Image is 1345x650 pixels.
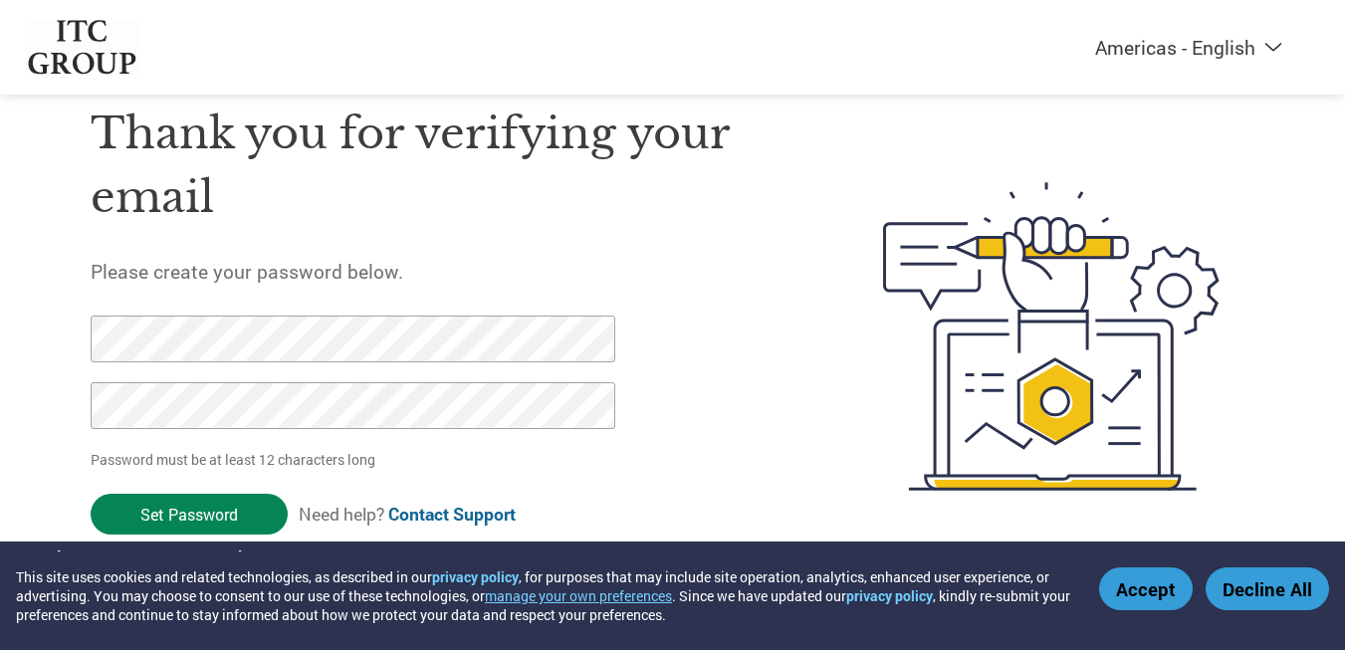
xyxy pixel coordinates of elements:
[1099,567,1193,610] button: Accept
[16,567,1070,624] div: This site uses cookies and related technologies, as described in our , for purposes that may incl...
[123,546,167,567] a: Terms
[432,567,519,586] a: privacy policy
[197,546,256,567] a: Security
[41,546,94,567] a: Privacy
[847,73,1255,600] img: create-password
[91,102,789,230] h1: Thank you for verifying your email
[26,20,139,75] img: ITC Group
[91,259,789,284] h5: Please create your password below.
[485,586,672,605] button: manage your own preferences
[91,494,288,535] input: Set Password
[1206,567,1329,610] button: Decline All
[299,503,516,526] span: Need help?
[91,449,622,470] p: Password must be at least 12 characters long
[388,503,516,526] a: Contact Support
[846,586,933,605] a: privacy policy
